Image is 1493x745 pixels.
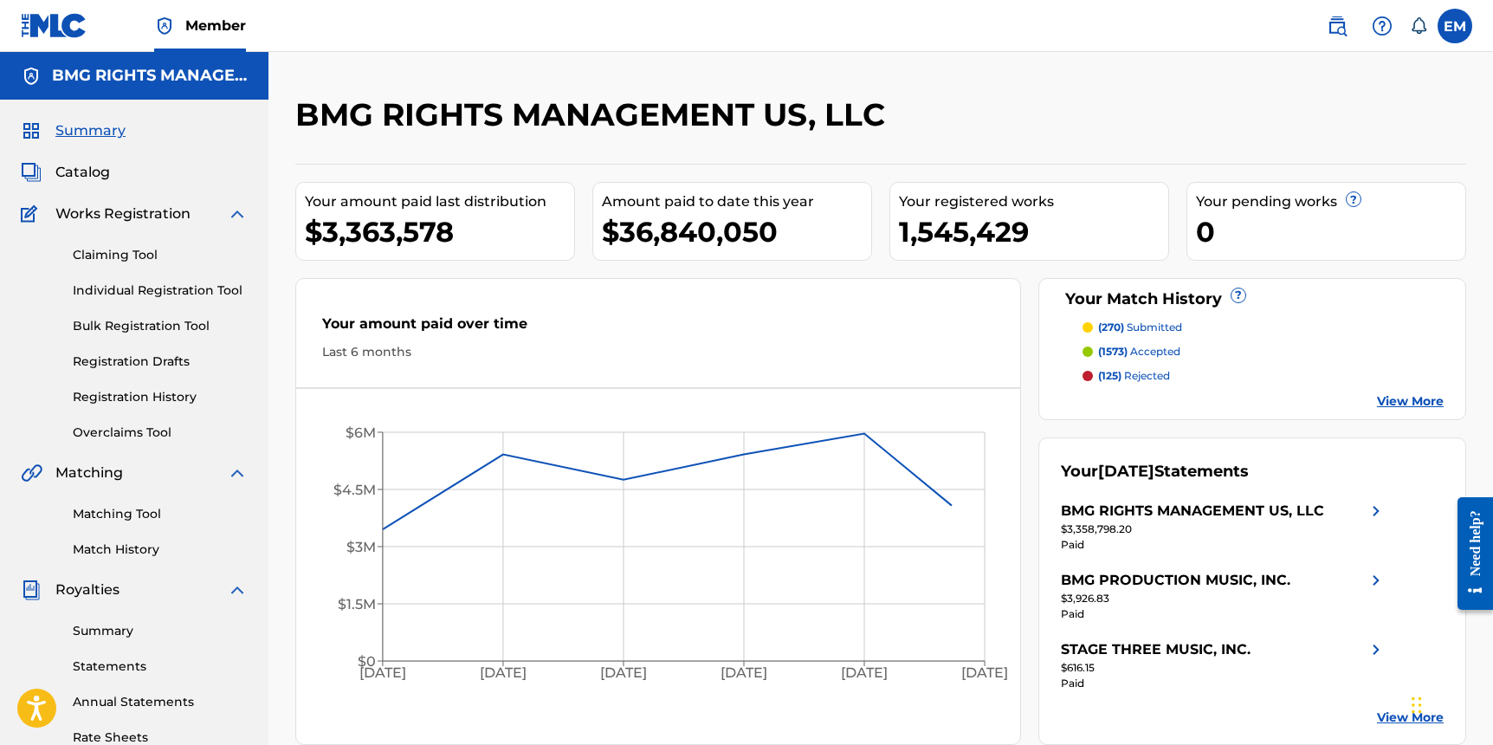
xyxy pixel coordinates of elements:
img: Accounts [21,66,42,87]
a: SummarySummary [21,120,126,141]
tspan: $4.5M [333,482,376,498]
img: expand [227,204,248,224]
img: Summary [21,120,42,141]
a: View More [1377,392,1444,411]
img: help [1372,16,1393,36]
div: Your Match History [1061,288,1445,311]
div: 0 [1196,212,1465,251]
div: BMG RIGHTS MANAGEMENT US, LLC [1061,501,1324,521]
tspan: $1.5M [338,596,376,612]
tspan: [DATE] [721,665,767,682]
a: BMG RIGHTS MANAGEMENT US, LLCright chevron icon$3,358,798.20Paid [1061,501,1386,553]
div: Your Statements [1061,460,1249,483]
tspan: $6M [346,424,376,441]
tspan: $0 [358,653,376,670]
tspan: [DATE] [962,665,1009,682]
img: right chevron icon [1366,639,1386,660]
img: expand [227,463,248,483]
span: Catalog [55,162,110,183]
div: Last 6 months [322,343,994,361]
span: ? [1231,288,1245,302]
div: Your amount paid over time [322,314,994,343]
h2: BMG RIGHTS MANAGEMENT US, LLC [295,95,894,134]
a: CatalogCatalog [21,162,110,183]
span: (1573) [1098,345,1128,358]
div: Your amount paid last distribution [305,191,574,212]
a: Matching Tool [73,505,248,523]
span: Matching [55,463,123,483]
div: Your pending works [1196,191,1465,212]
span: (270) [1098,321,1124,334]
div: STAGE THREE MUSIC, INC. [1061,639,1251,660]
span: Royalties [55,580,120,600]
a: (125) rejected [1083,368,1445,384]
div: 1,545,429 [899,212,1168,251]
img: right chevron icon [1366,501,1386,521]
iframe: Chat Widget [1406,662,1493,745]
a: (1573) accepted [1083,344,1445,360]
img: Top Rightsholder [154,16,175,36]
a: (270) submitted [1083,320,1445,335]
span: [DATE] [1098,462,1154,481]
a: Claiming Tool [73,246,248,264]
p: accepted [1098,344,1180,360]
a: Summary [73,622,248,640]
div: Amount paid to date this year [602,191,871,212]
a: Registration Drafts [73,353,248,371]
a: Individual Registration Tool [73,282,248,300]
tspan: $3M [346,539,376,555]
div: $3,358,798.20 [1061,521,1386,537]
span: Summary [55,120,126,141]
tspan: [DATE] [841,665,888,682]
div: Paid [1061,676,1386,691]
h5: BMG RIGHTS MANAGEMENT US, LLC [52,66,248,86]
img: expand [227,580,248,600]
tspan: [DATE] [359,665,406,682]
img: Catalog [21,162,42,183]
a: Public Search [1320,9,1354,43]
span: Member [185,16,246,36]
span: ? [1347,192,1361,206]
div: Paid [1061,606,1386,622]
a: Bulk Registration Tool [73,317,248,335]
div: User Menu [1438,9,1472,43]
span: (125) [1098,369,1121,382]
a: Annual Statements [73,693,248,711]
tspan: [DATE] [600,665,647,682]
div: Help [1365,9,1399,43]
a: Overclaims Tool [73,424,248,442]
div: BMG PRODUCTION MUSIC, INC. [1061,570,1290,591]
iframe: Resource Center [1445,484,1493,624]
p: rejected [1098,368,1170,384]
a: BMG PRODUCTION MUSIC, INC.right chevron icon$3,926.83Paid [1061,570,1386,622]
span: Works Registration [55,204,191,224]
div: Paid [1061,537,1386,553]
img: Works Registration [21,204,43,224]
img: search [1327,16,1348,36]
div: $3,926.83 [1061,591,1386,606]
a: Match History [73,541,248,559]
div: Your registered works [899,191,1168,212]
a: Statements [73,658,248,676]
div: Notifications [1410,17,1427,35]
div: $36,840,050 [602,212,871,251]
img: right chevron icon [1366,570,1386,591]
img: MLC Logo [21,13,87,38]
img: Royalties [21,580,42,600]
a: STAGE THREE MUSIC, INC.right chevron icon$616.15Paid [1061,639,1386,691]
p: submitted [1098,320,1182,335]
img: Matching [21,463,42,483]
div: $616.15 [1061,660,1386,676]
div: $3,363,578 [305,212,574,251]
tspan: [DATE] [480,665,527,682]
div: Drag [1412,679,1422,731]
a: View More [1377,709,1444,727]
a: Registration History [73,388,248,406]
